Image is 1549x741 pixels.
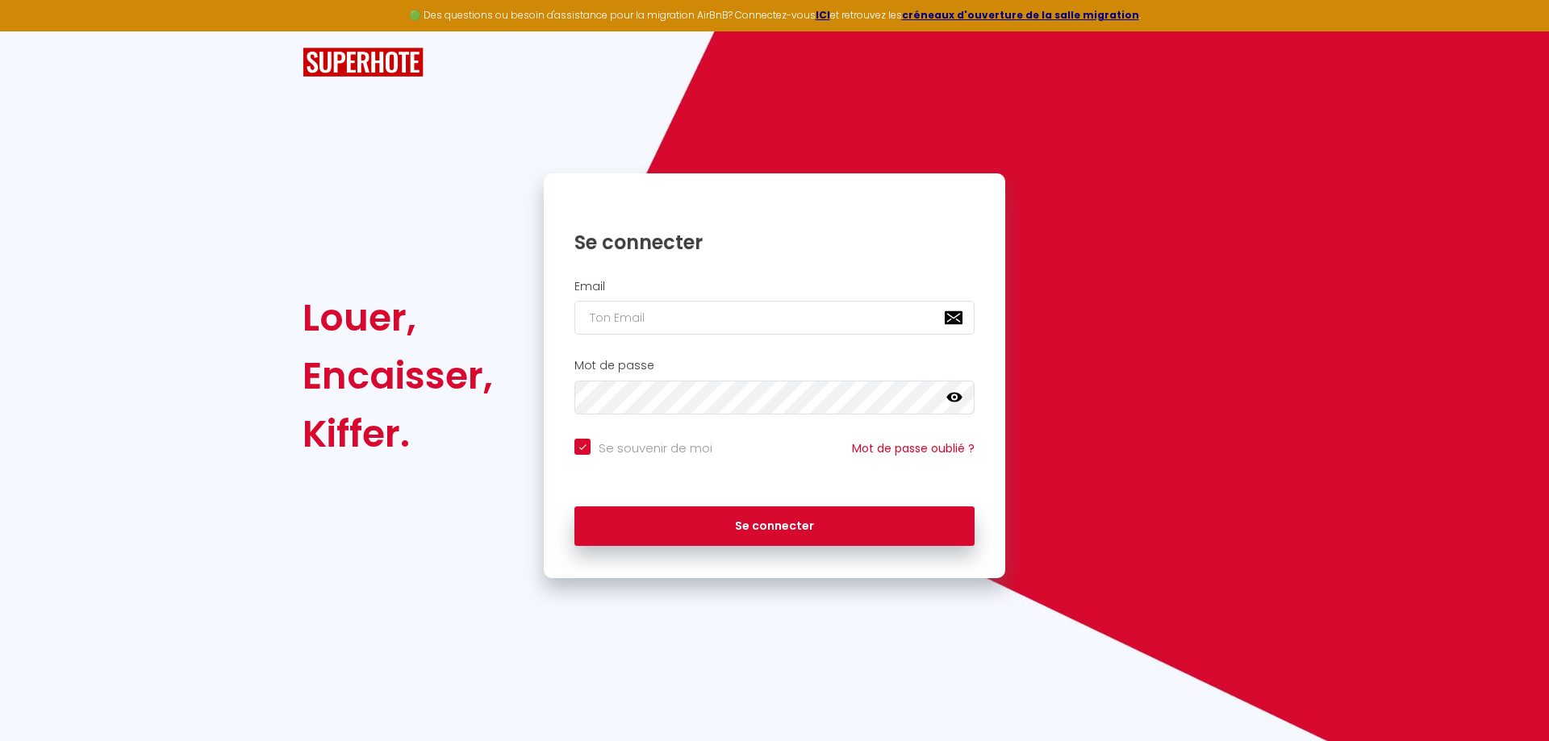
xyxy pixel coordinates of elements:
[816,8,830,22] a: ICI
[303,347,493,405] div: Encaisser,
[303,48,424,77] img: SuperHote logo
[902,8,1139,22] a: créneaux d'ouverture de la salle migration
[852,440,975,456] a: Mot de passe oublié ?
[574,230,975,255] h1: Se connecter
[574,506,975,547] button: Se connecter
[303,289,493,347] div: Louer,
[574,280,975,293] h2: Email
[574,301,975,335] input: Ton Email
[303,405,493,463] div: Kiffer.
[574,359,975,373] h2: Mot de passe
